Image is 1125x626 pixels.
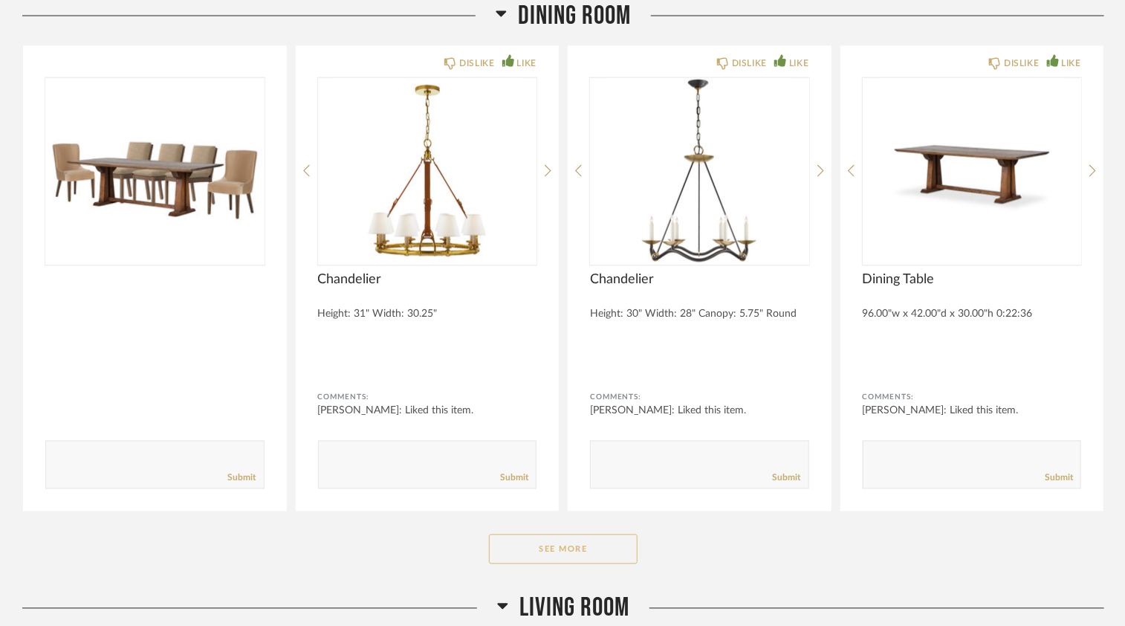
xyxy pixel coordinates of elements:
[489,535,638,564] button: See More
[318,404,537,419] div: [PERSON_NAME]: Liked this item.
[590,272,809,288] span: Chandelier
[519,593,629,625] span: Living Room
[1004,56,1039,71] div: DISLIKE
[863,78,1082,264] img: undefined
[590,309,809,321] div: Height: 30" Width: 28" Canopy: 5.75" Round
[318,272,537,288] span: Chandelier
[517,56,536,71] div: LIKE
[773,472,801,485] a: Submit
[318,309,537,321] div: Height: 31" Width: 30.25"
[590,78,809,264] img: undefined
[45,78,265,264] img: undefined
[228,472,256,485] a: Submit
[500,472,528,485] a: Submit
[863,404,1082,419] div: [PERSON_NAME]: Liked this item.
[863,390,1082,405] div: Comments:
[789,56,808,71] div: LIKE
[590,390,809,405] div: Comments:
[863,272,1082,288] span: Dining Table
[590,404,809,419] div: [PERSON_NAME]: Liked this item.
[1062,56,1081,71] div: LIKE
[1045,472,1073,485] a: Submit
[459,56,494,71] div: DISLIKE
[318,78,537,264] img: undefined
[318,390,537,405] div: Comments:
[863,309,1082,321] div: 96.00"w x 42.00"d x 30.00"h 0:22:36
[732,56,767,71] div: DISLIKE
